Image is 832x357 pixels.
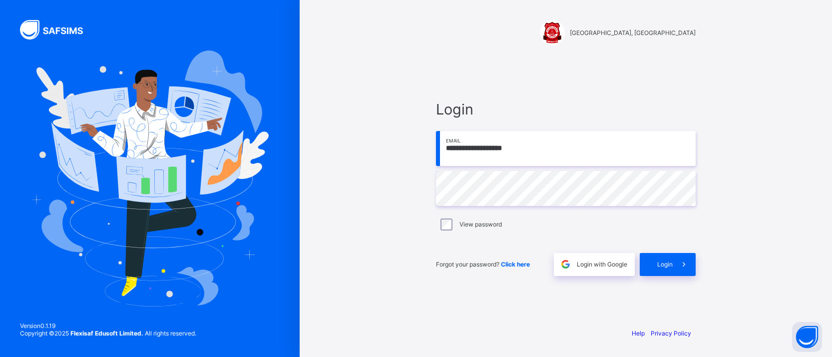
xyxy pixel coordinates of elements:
a: Click here [501,260,530,268]
img: Hero Image [31,50,269,306]
strong: Flexisaf Edusoft Limited. [70,329,143,337]
button: Open asap [792,322,822,352]
span: Version 0.1.19 [20,322,196,329]
span: Login with Google [577,260,627,268]
span: Copyright © 2025 All rights reserved. [20,329,196,337]
img: SAFSIMS Logo [20,20,95,39]
span: Forgot your password? [436,260,530,268]
label: View password [459,220,502,228]
a: Help [632,329,645,337]
img: google.396cfc9801f0270233282035f929180a.svg [560,258,571,270]
a: Privacy Policy [651,329,691,337]
span: Login [436,100,696,118]
span: [GEOGRAPHIC_DATA], [GEOGRAPHIC_DATA] [570,29,696,36]
span: Login [657,260,673,268]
